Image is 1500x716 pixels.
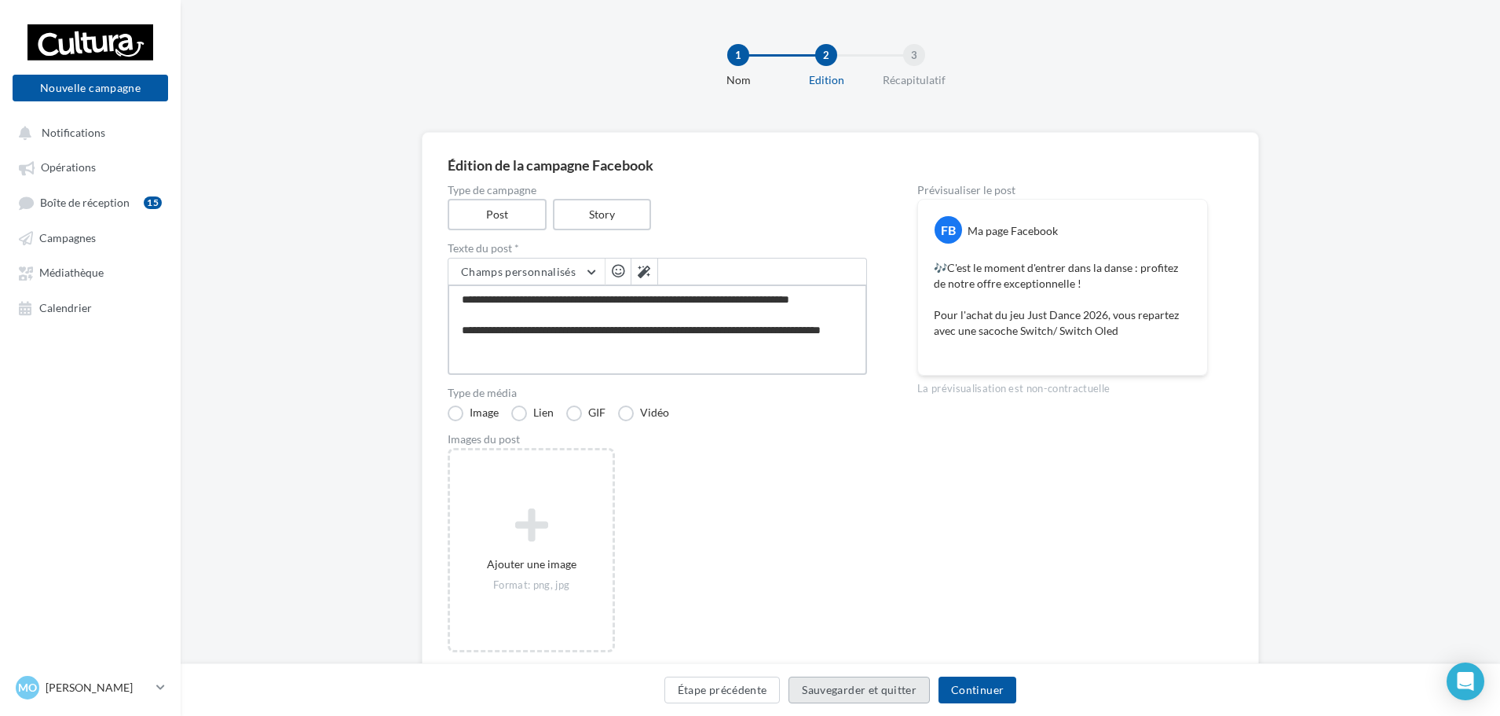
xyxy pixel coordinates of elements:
[727,44,749,66] div: 1
[9,118,165,146] button: Notifications
[815,44,837,66] div: 2
[917,185,1208,196] div: Prévisualiser le post
[9,152,171,181] a: Opérations
[39,266,104,280] span: Médiathèque
[42,126,105,139] span: Notifications
[618,406,669,421] label: Vidéo
[788,677,930,703] button: Sauvegarder et quitter
[1447,663,1484,700] div: Open Intercom Messenger
[39,231,96,244] span: Campagnes
[934,260,1191,354] p: 🎶C'est le moment d'entrer dans la danse : profitez de notre offre exceptionnelle ! Pour l'achat d...
[144,196,162,209] div: 15
[938,677,1016,703] button: Continuer
[511,406,554,421] label: Lien
[688,72,788,88] div: Nom
[448,387,867,398] label: Type de média
[917,376,1208,396] div: La prévisualisation est non-contractuelle
[935,216,962,244] div: FB
[9,188,171,217] a: Boîte de réception15
[553,199,652,230] label: Story
[46,680,150,696] p: [PERSON_NAME]
[448,259,605,285] button: Champs personnalisés
[448,243,867,254] label: Texte du post *
[41,161,96,174] span: Opérations
[968,223,1058,239] div: Ma page Facebook
[39,301,92,314] span: Calendrier
[664,677,781,703] button: Étape précédente
[9,223,171,252] a: Campagnes
[9,293,171,321] a: Calendrier
[448,406,499,421] label: Image
[903,44,925,66] div: 3
[18,680,37,696] span: Mo
[13,673,168,703] a: Mo [PERSON_NAME]
[13,75,168,101] button: Nouvelle campagne
[448,185,867,196] label: Type de campagne
[776,72,876,88] div: Edition
[864,72,964,88] div: Récapitulatif
[9,258,171,286] a: Médiathèque
[40,196,130,209] span: Boîte de réception
[448,158,1233,172] div: Édition de la campagne Facebook
[461,265,576,278] span: Champs personnalisés
[448,434,867,445] div: Images du post
[566,406,605,421] label: GIF
[448,199,547,230] label: Post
